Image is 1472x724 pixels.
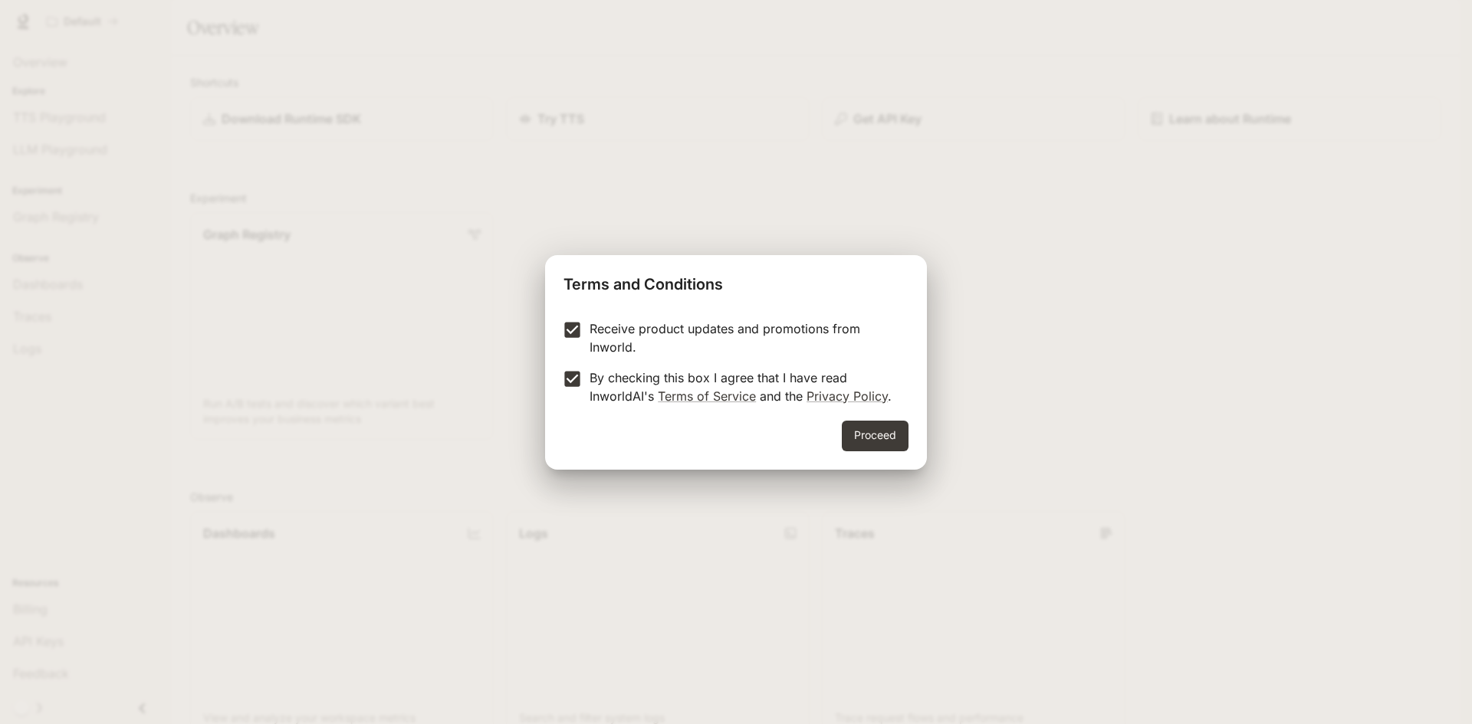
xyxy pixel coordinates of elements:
a: Privacy Policy [807,388,888,404]
h2: Terms and Conditions [545,255,927,307]
a: Terms of Service [658,388,756,404]
p: By checking this box I agree that I have read InworldAI's and the . [590,369,896,405]
button: Proceed [842,421,909,451]
p: Receive product updates and promotions from Inworld. [590,319,896,356]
